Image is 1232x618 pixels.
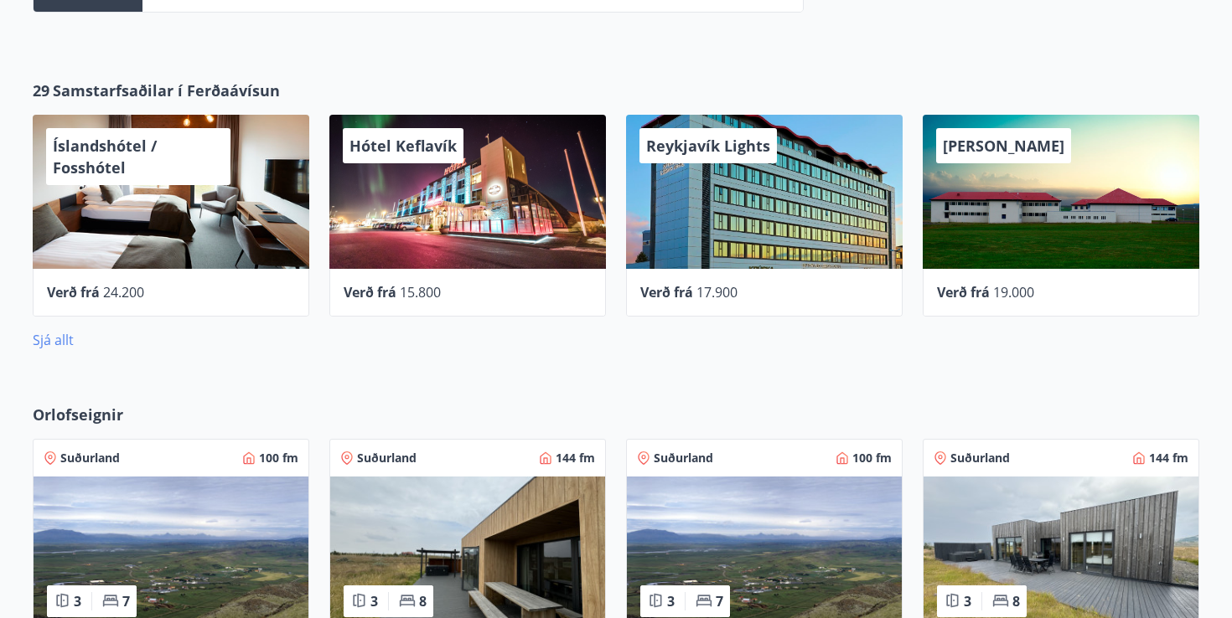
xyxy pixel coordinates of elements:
a: Sjá allt [33,331,74,349]
span: Reykjavík Lights [646,136,770,156]
span: [PERSON_NAME] [943,136,1064,156]
span: 8 [1012,592,1020,610]
span: 100 fm [852,450,892,466]
span: Verð frá [47,283,100,301]
span: 144 fm [556,450,595,466]
span: 24.200 [103,283,144,301]
span: Verð frá [937,283,990,301]
span: 8 [419,592,427,610]
span: 144 fm [1149,450,1188,466]
span: Samstarfsaðilar í Ferðaávísun [53,80,280,101]
span: Suðurland [357,450,417,466]
span: 17.900 [696,283,738,301]
span: 100 fm [259,450,298,466]
span: Suðurland [950,450,1010,466]
span: Verð frá [640,283,693,301]
span: 15.800 [400,283,441,301]
span: 3 [964,592,971,610]
span: Verð frá [344,283,396,301]
span: Orlofseignir [33,404,123,425]
span: 3 [667,592,675,610]
span: 3 [74,592,81,610]
span: 29 [33,80,49,101]
span: Suðurland [654,450,713,466]
span: Íslandshótel / Fosshótel [53,136,157,178]
span: 3 [370,592,378,610]
span: 7 [716,592,723,610]
span: Suðurland [60,450,120,466]
span: 7 [122,592,130,610]
span: Hótel Keflavík [349,136,457,156]
span: 19.000 [993,283,1034,301]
